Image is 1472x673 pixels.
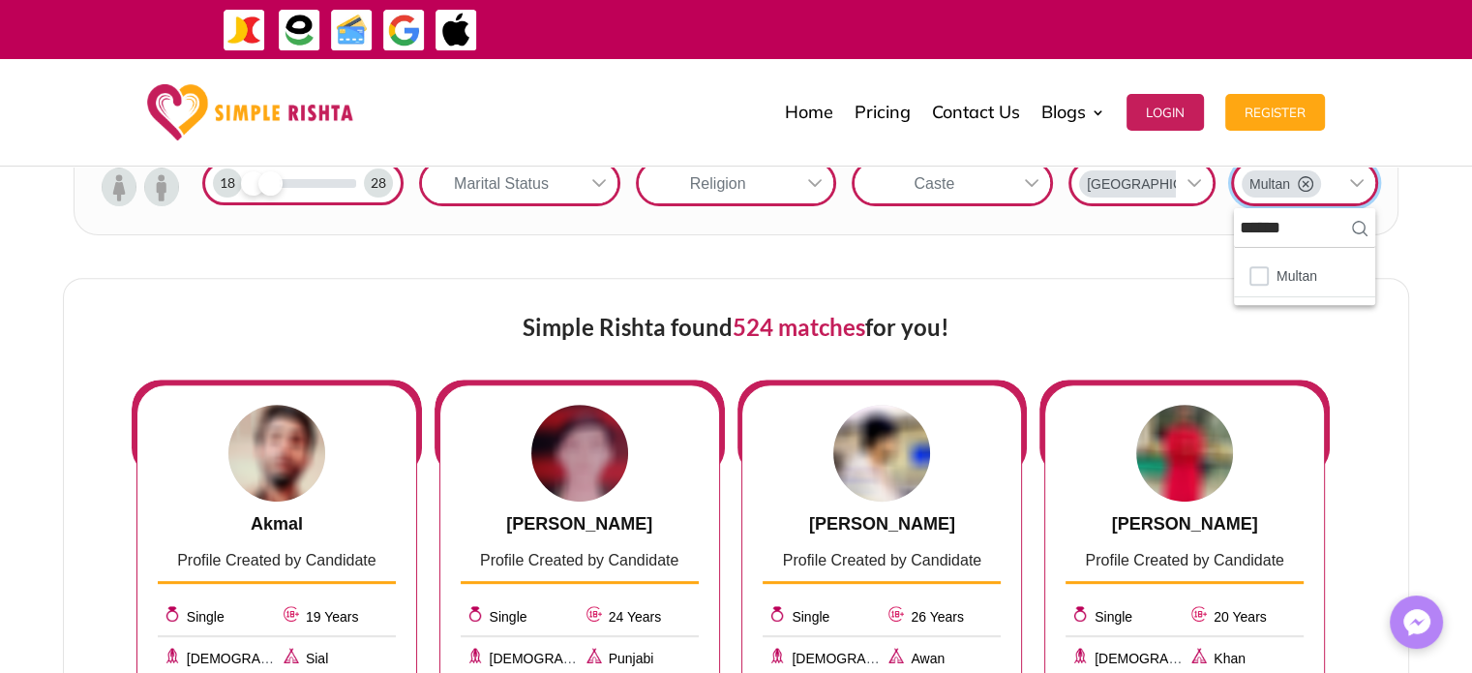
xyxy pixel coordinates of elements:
a: Login [1127,64,1204,161]
span: 24 Years [609,609,662,625]
span: Single [1095,609,1132,625]
img: ApplePay-icon [435,9,478,52]
div: 18 [213,168,242,198]
span: Single [187,609,225,625]
img: A3T3NF2nAmecAAAAAElFTkSuQmCC [531,405,628,502]
span: Akmal [251,514,303,534]
a: Register [1225,64,1325,161]
img: Messenger [1397,603,1436,642]
span: Profile Created by Candidate [177,552,376,568]
span: Profile Created by Candidate [480,552,678,568]
strong: ایزی پیسہ [863,12,906,46]
img: BfPA+3fndFpiAAAAAElFTkSuQmCC [833,405,930,502]
a: Contact Us [932,64,1020,161]
img: JazzCash-icon [223,9,266,52]
strong: جاز کیش [911,12,951,46]
span: Single [490,609,527,625]
div: Religion [639,163,797,203]
span: Simple Rishta found for you! [523,313,949,341]
span: 19 Years [306,609,359,625]
div: 28 [364,168,393,198]
button: Register [1225,94,1325,131]
span: Multan [1249,174,1290,194]
img: EasyPaisa-icon [278,9,321,52]
span: 524 matches [733,313,865,341]
span: [DEMOGRAPHIC_DATA] [1095,651,1247,666]
img: anIZojM4GhoAAAAASUVORK5CYII= [228,405,325,502]
div: Marital Status [422,163,581,203]
span: [DEMOGRAPHIC_DATA] [792,651,944,666]
img: Credit Cards [330,9,374,52]
span: Awan [911,651,945,666]
a: Home [785,64,833,161]
a: Pricing [855,64,911,161]
a: Blogs [1041,64,1105,161]
div: Caste [855,163,1013,203]
span: [PERSON_NAME] [809,514,955,534]
span: [PERSON_NAME] [506,514,652,534]
span: Profile Created by Candidate [1085,552,1283,568]
span: [PERSON_NAME] [1112,514,1258,534]
span: Single [792,609,829,625]
button: Login [1127,94,1204,131]
div: ایپ میں پیمنٹ صرف گوگل پے اور ایپل پے کے ذریعے ممکن ہے۔ ، یا کریڈٹ کارڈ کے ذریعے ویب سائٹ پر ہوگی۔ [541,17,1376,41]
span: Multan [1277,263,1317,289]
span: 20 Years [1214,609,1267,625]
span: [DEMOGRAPHIC_DATA] [187,651,339,666]
span: Profile Created by Candidate [783,552,981,568]
img: GooglePay-icon [382,9,426,52]
span: Sial [306,651,328,666]
li: Multan [1234,256,1375,297]
span: Punjabi [609,651,654,666]
span: [DEMOGRAPHIC_DATA] [490,651,642,666]
span: [GEOGRAPHIC_DATA] [1087,174,1228,194]
img: v3ScOJCDAAAAABJRU5ErkJggg== [1136,405,1233,502]
span: 26 Years [911,609,964,625]
span: Khan [1214,651,1246,666]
